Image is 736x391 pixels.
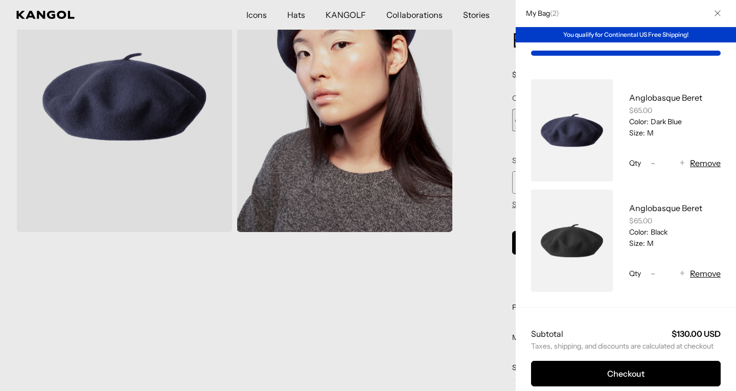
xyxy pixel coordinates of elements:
button: + [675,267,690,280]
a: Anglobasque Beret [629,203,702,213]
span: + [680,267,685,281]
div: $65.00 [629,106,721,115]
span: - [651,156,655,170]
span: ( ) [550,9,559,18]
a: Anglobasque Beret [629,93,702,103]
dd: M [645,239,654,248]
span: - [651,267,655,281]
h2: Subtotal [531,328,563,339]
button: Checkout [531,361,721,386]
input: Quantity for Anglobasque Beret [660,157,675,169]
span: Qty [629,269,641,278]
strong: $130.00 USD [672,329,721,339]
span: + [680,156,685,170]
div: $65.00 [629,216,721,225]
dt: Size: [629,128,645,137]
dt: Color: [629,117,649,126]
button: Remove Anglobasque Beret - Black / M [690,267,721,280]
button: + [675,157,690,169]
dd: Black [649,227,668,237]
dt: Color: [629,227,649,237]
span: Qty [629,158,641,168]
button: - [645,157,660,169]
dd: M [645,128,654,137]
dd: Dark Blue [649,117,682,126]
small: Taxes, shipping, and discounts are calculated at checkout [531,341,721,351]
span: 2 [553,9,556,18]
button: Remove Anglobasque Beret - Dark Blue / M [690,157,721,169]
input: Quantity for Anglobasque Beret [660,267,675,280]
h2: My Bag [521,9,559,18]
dt: Size: [629,239,645,248]
button: - [645,267,660,280]
div: You qualify for Continental US Free Shipping! [516,27,736,42]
